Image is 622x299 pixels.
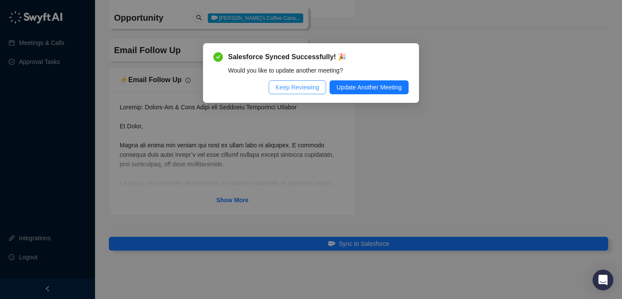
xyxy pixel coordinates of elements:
span: Keep Reviewing [276,83,319,92]
span: check-circle [213,52,223,62]
span: Salesforce Synced Successfully! 🎉 [228,52,409,62]
div: Open Intercom Messenger [593,270,613,290]
button: Update Another Meeting [330,80,409,94]
div: Would you like to update another meeting? [228,66,409,75]
button: Keep Reviewing [269,80,326,94]
span: Update Another Meeting [336,83,402,92]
